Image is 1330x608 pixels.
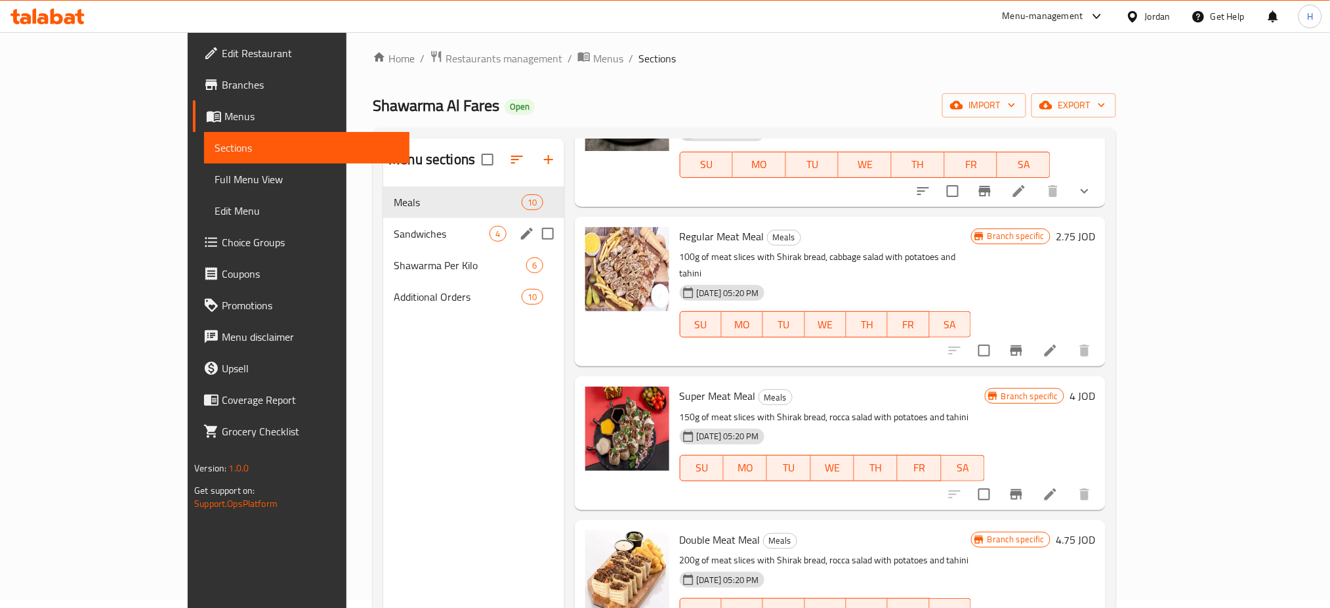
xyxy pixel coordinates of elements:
[527,259,542,272] span: 6
[373,91,499,120] span: Shawarma Al Fares
[383,250,564,281] div: Shawarma Per Kilo6
[854,455,898,481] button: TH
[394,257,526,273] span: Shawarma Per Kilo
[533,144,564,175] button: Add section
[373,50,1116,67] nav: breadcrumb
[193,416,410,447] a: Grocery Checklist
[680,386,756,406] span: Super Meat Meal
[629,51,633,66] li: /
[577,50,623,67] a: Menus
[222,266,400,282] span: Coupons
[193,353,410,384] a: Upsell
[733,152,786,178] button: MO
[228,460,249,477] span: 1.0.0
[193,321,410,353] a: Menu disclaimer
[522,194,543,210] div: items
[383,181,564,318] nav: Menu sections
[692,574,764,586] span: [DATE] 05:20 PM
[945,152,998,178] button: FR
[970,481,998,508] span: Select to update
[585,227,669,311] img: Regular Meat Meal
[1001,335,1032,366] button: Branch-specific-item
[888,311,929,337] button: FR
[193,37,410,69] a: Edit Restaurant
[1031,93,1116,118] button: export
[215,171,400,187] span: Full Menu View
[522,291,542,303] span: 10
[204,195,410,227] a: Edit Menu
[638,51,676,66] span: Sections
[768,230,800,245] span: Meals
[193,258,410,290] a: Coupons
[680,530,760,550] span: Double Meat Meal
[1307,9,1313,24] span: H
[839,152,892,178] button: WE
[215,203,400,219] span: Edit Menu
[222,360,400,376] span: Upsell
[947,458,980,477] span: SA
[194,495,278,512] a: Support.OpsPlatform
[738,155,781,174] span: MO
[791,155,834,174] span: TU
[686,315,717,334] span: SU
[763,311,804,337] button: TU
[935,315,966,334] span: SA
[383,218,564,250] div: Sandwiches4edit
[394,289,522,305] span: Additional Orders
[222,392,400,408] span: Coverage Report
[1042,97,1106,114] span: export
[222,234,400,250] span: Choice Groups
[763,533,797,549] div: Meals
[970,337,998,364] span: Select to update
[1037,175,1069,207] button: delete
[892,152,945,178] button: TH
[1069,335,1100,366] button: delete
[222,45,400,61] span: Edit Restaurant
[1056,227,1095,246] h6: 2.75 JOD
[942,93,1026,118] button: import
[680,227,764,246] span: Regular Meat Meal
[692,287,764,299] span: [DATE] 05:20 PM
[215,140,400,156] span: Sections
[1070,387,1095,405] h6: 4 JOD
[593,51,623,66] span: Menus
[1145,9,1171,24] div: Jordan
[394,194,522,210] span: Meals
[383,186,564,218] div: Meals10
[767,455,810,481] button: TU
[768,315,799,334] span: TU
[844,155,886,174] span: WE
[969,175,1001,207] button: Branch-specific-item
[193,384,410,416] a: Coverage Report
[680,552,971,569] p: 200g of meat slices with Shirak bread, rocca salad with potatoes and tahini
[724,455,767,481] button: MO
[680,455,724,481] button: SU
[898,455,941,481] button: FR
[204,163,410,195] a: Full Menu View
[846,311,888,337] button: TH
[568,51,572,66] li: /
[222,423,400,439] span: Grocery Checklist
[194,460,226,477] span: Version:
[394,226,489,242] span: Sandwiches
[930,311,971,337] button: SA
[1011,183,1027,199] a: Edit menu item
[953,97,1016,114] span: import
[222,297,400,313] span: Promotions
[811,455,854,481] button: WE
[722,311,763,337] button: MO
[680,152,734,178] button: SU
[446,51,562,66] span: Restaurants management
[897,155,940,174] span: TH
[1069,479,1100,510] button: delete
[860,458,892,477] span: TH
[1077,183,1092,199] svg: Show Choices
[903,458,936,477] span: FR
[474,146,501,173] span: Select all sections
[680,249,971,282] p: 100g of meat slices with Shirak bread, cabbage salad with potatoes and tahini
[224,108,400,124] span: Menus
[505,101,535,112] span: Open
[893,315,924,334] span: FR
[193,227,410,258] a: Choice Groups
[759,390,792,405] span: Meals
